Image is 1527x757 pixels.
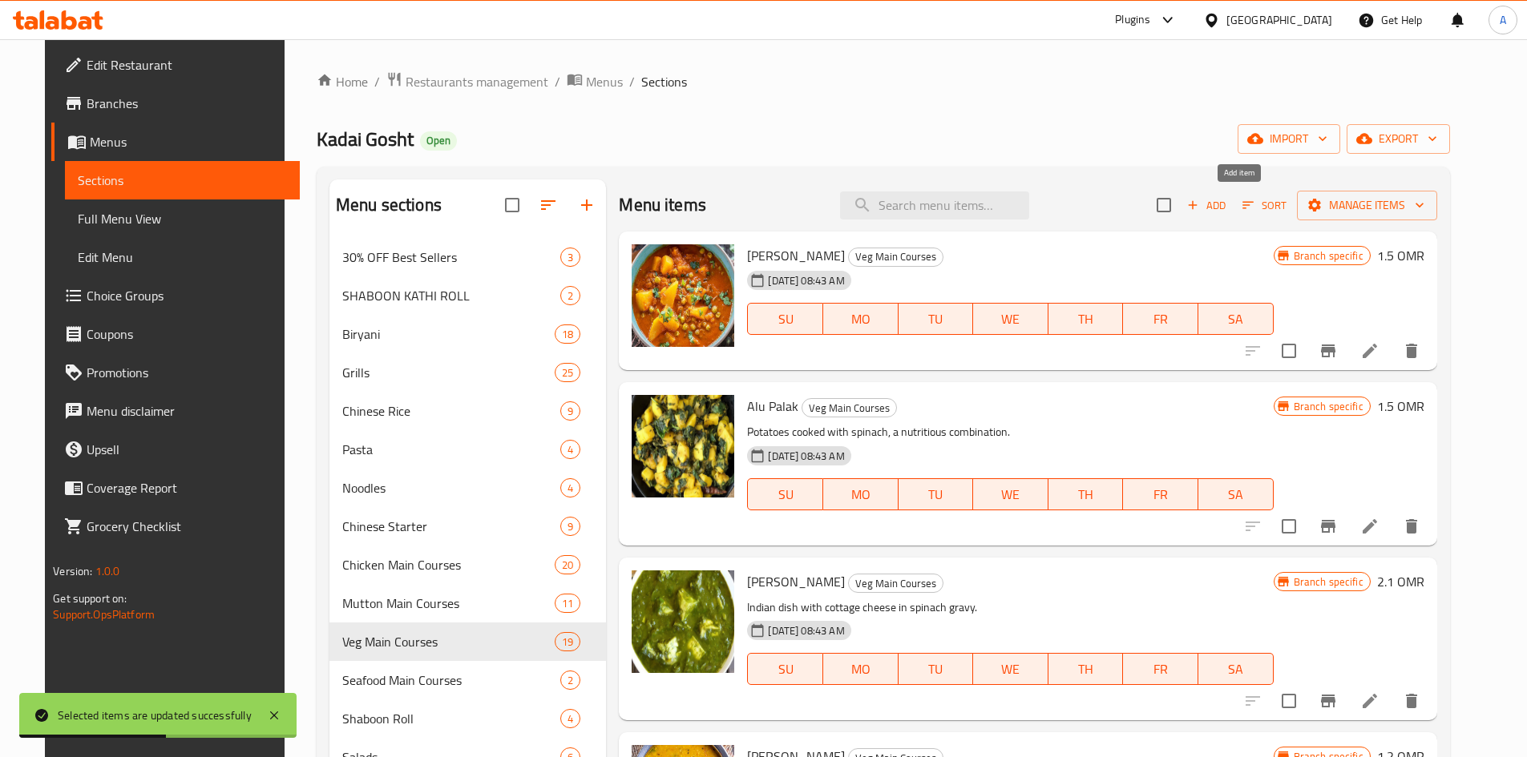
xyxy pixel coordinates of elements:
span: Get support on: [53,588,127,609]
span: Promotions [87,363,287,382]
div: Veg Main Courses [848,248,943,267]
span: Edit Menu [78,248,287,267]
span: Chinese Rice [342,401,560,421]
h2: Menu sections [336,193,442,217]
p: Indian dish with cottage cheese in spinach gravy. [747,598,1273,618]
div: Chinese Rice9 [329,392,606,430]
button: Sort [1238,193,1291,218]
span: TH [1055,483,1117,506]
span: SHABOON KATHI ROLL [342,286,560,305]
div: Seafood Main Courses2 [329,661,606,699]
span: WE [980,483,1042,506]
span: Coverage Report [87,478,287,497]
span: Menus [586,72,623,91]
a: Edit menu item [1360,341,1380,360]
a: Choice Groups [51,276,300,315]
span: Veg Main Courses [849,574,943,593]
button: Branch-specific-item [1309,507,1347,546]
button: Add [1181,193,1232,218]
button: SA [1198,653,1274,685]
a: Menu disclaimer [51,392,300,430]
div: Noodles [342,478,560,497]
span: Menus [90,132,287,151]
div: Plugins [1115,10,1150,30]
button: delete [1392,682,1431,720]
span: A [1500,11,1506,29]
span: 19 [555,634,580,650]
span: Branch specific [1287,248,1370,264]
span: Chinese Starter [342,517,560,536]
span: SA [1205,483,1267,506]
h2: Menu items [619,193,706,217]
span: SU [754,658,816,681]
span: WE [980,308,1042,331]
span: Sort items [1232,193,1297,218]
img: Alu Palak [632,395,734,497]
div: Veg Main Courses19 [329,622,606,661]
button: SA [1198,478,1274,510]
li: / [629,72,635,91]
h6: 1.5 OMR [1377,244,1424,267]
div: items [555,555,580,574]
span: FR [1129,483,1192,506]
div: 30% OFF Best Sellers3 [329,238,606,276]
span: Sections [78,171,287,190]
span: SA [1205,308,1267,331]
button: delete [1392,507,1431,546]
span: Edit Restaurant [87,55,287,74]
div: Biryani18 [329,315,606,353]
div: items [555,632,580,651]
h6: 1.5 OMR [1377,395,1424,417]
button: WE [973,303,1048,335]
span: Grocery Checklist [87,517,287,536]
div: Shaboon Roll4 [329,699,606,738]
a: Full Menu View [65,199,300,238]
img: Alu Muttar [632,244,734,347]
div: Seafood Main Courses [342,670,560,690]
div: Pasta4 [329,430,606,469]
button: TU [899,303,974,335]
span: WE [980,658,1042,681]
span: Manage items [1310,195,1424,215]
div: Shaboon Roll [342,709,560,728]
a: Upsell [51,430,300,469]
button: SA [1198,303,1274,335]
span: SU [754,308,816,331]
span: 20 [555,558,580,573]
div: items [560,478,580,497]
span: Chicken Main Courses [342,555,555,574]
span: Restaurants management [406,72,548,91]
div: Veg Main Courses [342,632,555,651]
div: Noodles4 [329,469,606,507]
div: Open [420,131,457,151]
a: Branches [51,84,300,123]
button: TH [1048,653,1124,685]
span: 4 [561,442,580,457]
span: 4 [561,481,580,496]
span: Veg Main Courses [849,248,943,266]
span: 3 [561,250,580,265]
span: Coupons [87,324,287,344]
span: Open [420,134,457,147]
span: 2 [561,673,580,688]
span: Biryani [342,324,555,344]
span: SU [754,483,816,506]
span: [DATE] 08:43 AM [761,449,850,464]
div: Grills25 [329,353,606,392]
span: Sections [641,72,687,91]
button: FR [1123,303,1198,335]
span: Grills [342,363,555,382]
span: Alu Palak [747,394,798,418]
span: [PERSON_NAME] [747,570,845,594]
li: / [555,72,560,91]
a: Edit Restaurant [51,46,300,84]
button: SU [747,303,822,335]
button: SU [747,478,822,510]
span: TU [905,483,968,506]
span: MO [830,483,892,506]
span: 30% OFF Best Sellers [342,248,560,267]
